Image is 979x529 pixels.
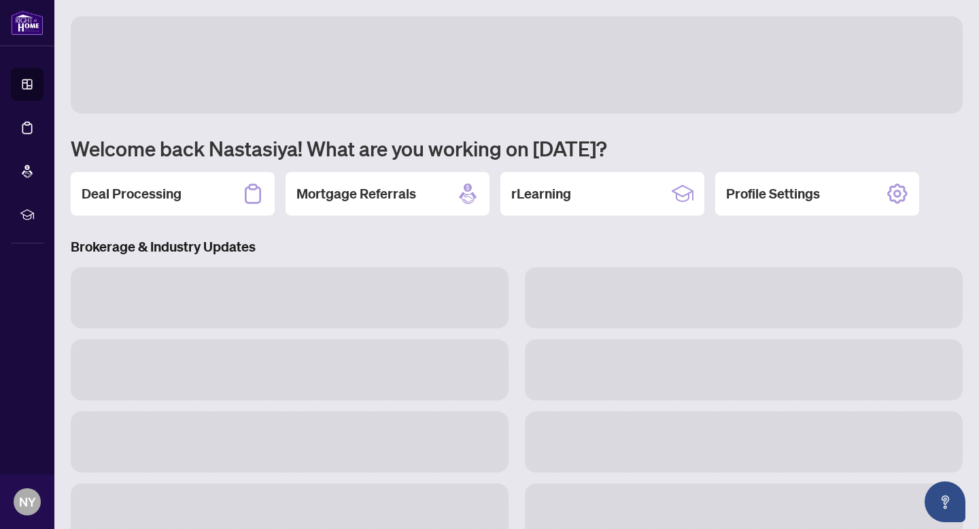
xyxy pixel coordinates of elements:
[511,184,571,203] h2: rLearning
[71,237,963,256] h3: Brokerage & Industry Updates
[296,184,416,203] h2: Mortgage Referrals
[19,492,36,511] span: NY
[82,184,182,203] h2: Deal Processing
[925,481,965,522] button: Open asap
[11,10,44,35] img: logo
[726,184,820,203] h2: Profile Settings
[71,135,963,161] h1: Welcome back Nastasiya! What are you working on [DATE]?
